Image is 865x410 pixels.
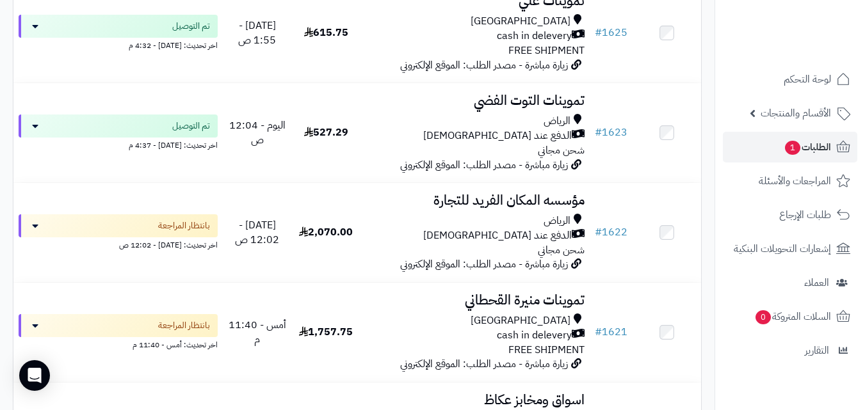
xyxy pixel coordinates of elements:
[538,143,585,158] span: شحن مجاني
[723,132,857,162] a: الطلبات1
[544,214,570,228] span: الرياض
[508,43,585,58] span: FREE SHIPMENT
[805,342,829,359] span: التقارير
[804,274,829,292] span: العملاء
[400,256,568,272] span: زيارة مباشرة - مصدر الطلب: الموقع الإلكتروني
[299,324,353,340] span: 1,757.75
[497,29,572,43] span: cash in delevery
[784,140,801,155] span: 1
[595,225,627,240] a: #1622
[235,217,279,248] span: [DATE] - 12:02 ص
[755,310,772,325] span: 0
[538,242,585,258] span: شحن مجاني
[595,125,627,140] a: #1623
[400,157,568,173] span: زيارة مباشرة - مصدر الطلب: الموقع الإلكتروني
[19,237,218,251] div: اخر تحديث: [DATE] - 12:02 ص
[784,70,831,88] span: لوحة التحكم
[754,308,831,326] span: السلات المتروكة
[19,138,218,151] div: اخر تحديث: [DATE] - 4:37 م
[723,166,857,196] a: المراجعات والأسئلة
[723,64,857,95] a: لوحة التحكم
[229,317,286,347] span: أمس - 11:40 م
[423,228,572,243] span: الدفع عند [DEMOGRAPHIC_DATA]
[595,225,602,240] span: #
[761,104,831,122] span: الأقسام والمنتجات
[471,14,570,29] span: [GEOGRAPHIC_DATA]
[400,356,568,372] span: زيارة مباشرة - مصدر الطلب: الموقع الإلكتروني
[723,200,857,230] a: طلبات الإرجاع
[158,219,210,232] span: بانتظار المراجعة
[19,337,218,351] div: اخر تحديث: أمس - 11:40 م
[238,18,276,48] span: [DATE] - 1:55 ص
[172,20,210,33] span: تم التوصيل
[544,114,570,129] span: الرياض
[366,193,585,208] h3: مؤسسه المكان الفريد للتجارة
[784,138,831,156] span: الطلبات
[734,240,831,258] span: إشعارات التحويلات البنكية
[779,206,831,224] span: طلبات الإرجاع
[19,38,218,51] div: اخر تحديث: [DATE] - 4:32 م
[471,313,570,328] span: [GEOGRAPHIC_DATA]
[19,360,50,391] div: Open Intercom Messenger
[304,125,348,140] span: 527.29
[595,324,602,340] span: #
[723,301,857,332] a: السلات المتروكة0
[595,25,627,40] a: #1625
[497,328,572,343] span: cash in delevery
[595,125,602,140] span: #
[304,25,348,40] span: 615.75
[158,319,210,332] span: بانتظار المراجعة
[299,225,353,240] span: 2,070.00
[366,93,585,108] h3: تموينات التوت الفضي
[172,120,210,132] span: تم التوصيل
[723,233,857,264] a: إشعارات التحويلات البنكية
[723,267,857,298] a: العملاء
[595,324,627,340] a: #1621
[423,129,572,143] span: الدفع عند [DEMOGRAPHIC_DATA]
[229,118,286,148] span: اليوم - 12:04 ص
[366,393,585,407] h3: اسواق ومخابز عكاظ
[759,172,831,190] span: المراجعات والأسئلة
[595,25,602,40] span: #
[400,58,568,73] span: زيارة مباشرة - مصدر الطلب: الموقع الإلكتروني
[366,293,585,308] h3: تموينات منيرة القحطاني
[778,22,853,49] img: logo-2.png
[508,342,585,358] span: FREE SHIPMENT
[723,335,857,366] a: التقارير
